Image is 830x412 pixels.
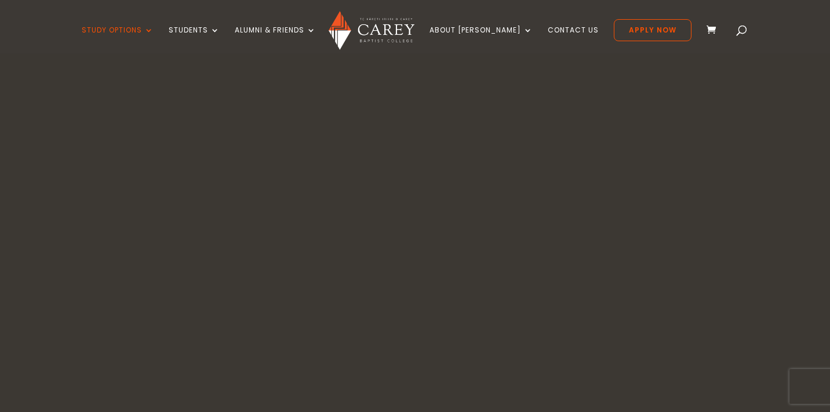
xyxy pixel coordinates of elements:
a: Apply Now [614,19,691,41]
a: Contact Us [548,26,599,53]
a: Study Options [82,26,154,53]
img: Carey Baptist College [329,11,414,50]
a: About [PERSON_NAME] [429,26,533,53]
a: Alumni & Friends [235,26,316,53]
a: Students [169,26,220,53]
